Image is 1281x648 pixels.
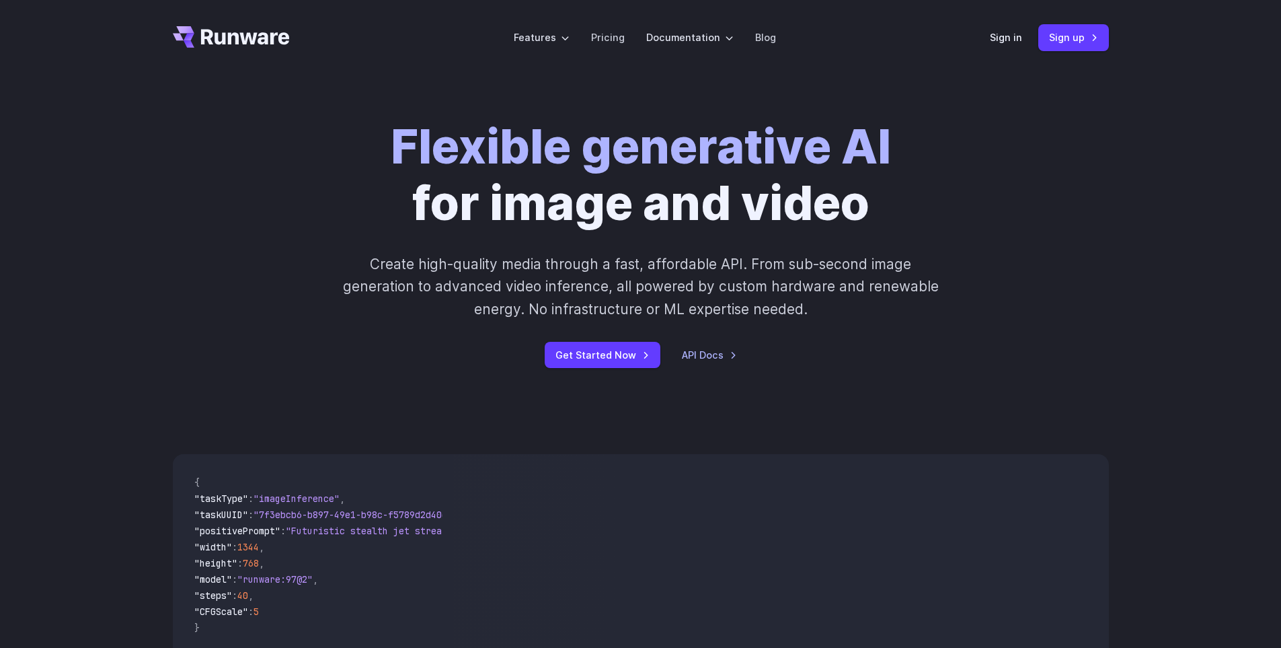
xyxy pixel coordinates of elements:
[545,342,660,368] a: Get Started Now
[248,606,254,618] span: :
[194,541,232,553] span: "width"
[194,622,200,634] span: }
[286,525,775,537] span: "Futuristic stealth jet streaking through a neon-lit cityscape with glowing purple exhaust"
[232,573,237,585] span: :
[194,606,248,618] span: "CFGScale"
[248,509,254,521] span: :
[194,493,248,505] span: "taskType"
[341,253,940,320] p: Create high-quality media through a fast, affordable API. From sub-second image generation to adv...
[194,476,200,489] span: {
[1038,24,1109,50] a: Sign up
[243,557,259,569] span: 768
[232,541,237,553] span: :
[248,493,254,505] span: :
[682,347,737,363] a: API Docs
[194,509,248,521] span: "taskUUID"
[514,30,570,45] label: Features
[194,589,232,602] span: "steps"
[391,118,891,175] strong: Flexible generative AI
[313,573,318,585] span: ,
[755,30,776,45] a: Blog
[254,606,259,618] span: 5
[248,589,254,602] span: ,
[237,557,243,569] span: :
[259,557,264,569] span: ,
[254,493,340,505] span: "imageInference"
[237,541,259,553] span: 1344
[237,573,313,585] span: "runware:97@2"
[990,30,1022,45] a: Sign in
[646,30,734,45] label: Documentation
[194,525,280,537] span: "positivePrompt"
[194,557,237,569] span: "height"
[254,509,458,521] span: "7f3ebcb6-b897-49e1-b98c-f5789d2d40d7"
[280,525,286,537] span: :
[194,573,232,585] span: "model"
[391,118,891,231] h1: for image and video
[237,589,248,602] span: 40
[173,26,290,48] a: Go to /
[259,541,264,553] span: ,
[591,30,625,45] a: Pricing
[232,589,237,602] span: :
[340,493,345,505] span: ,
